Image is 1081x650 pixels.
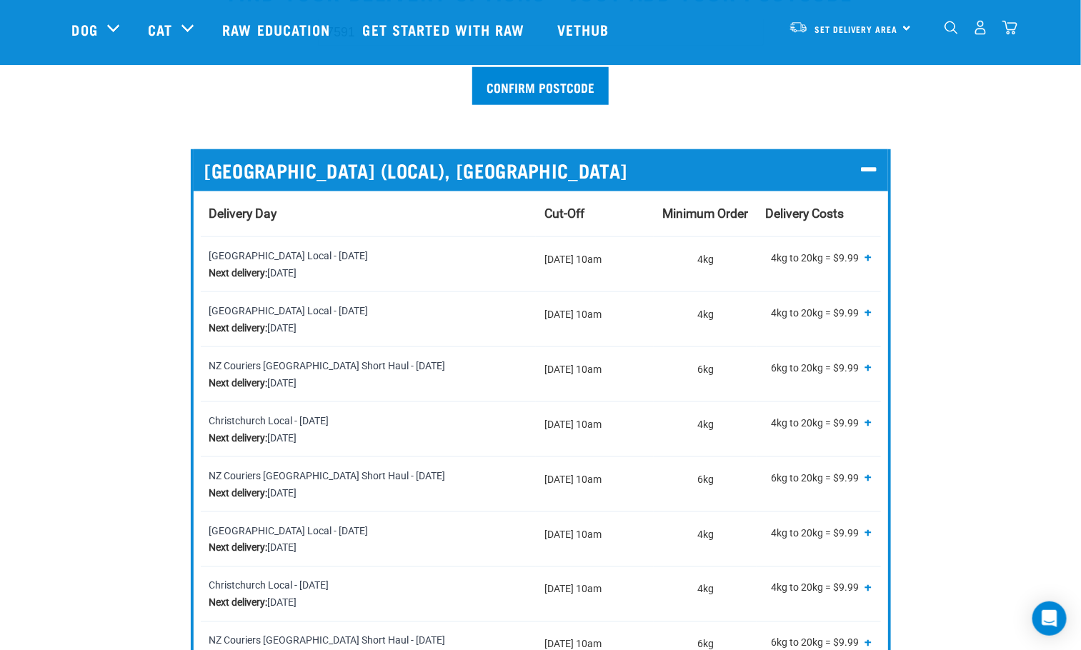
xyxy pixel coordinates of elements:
strong: Next delivery: [209,377,268,389]
a: Get started with Raw [349,1,543,58]
img: home-icon@2x.png [1002,20,1017,35]
a: Raw Education [208,1,348,58]
button: Show all tiers [865,526,872,539]
input: Confirm postcode [472,67,609,105]
p: 4kg to 20kg = $9.99 20kg to 40kg = $14.99 Over 40kg = $19.99 [765,412,872,437]
span: + [865,305,872,319]
button: Show all tiers [865,361,872,374]
div: Christchurch Local - [DATE] [DATE] [209,412,527,446]
td: 4kg [654,566,757,621]
button: Show all tiers [865,581,872,594]
td: 4kg [654,511,757,566]
p: 4kg to 20kg = $9.99 20kg to 40kg = $14.99 Over 40kg = $19.99 [765,522,872,547]
p: [GEOGRAPHIC_DATA] (LOCAL), [GEOGRAPHIC_DATA] [205,159,877,181]
img: user.png [973,20,988,35]
div: NZ Couriers [GEOGRAPHIC_DATA] Short Haul - [DATE] [DATE] [209,467,527,501]
span: + [865,360,872,374]
span: Set Delivery Area [815,26,898,31]
span: + [865,580,872,594]
td: [DATE] 10am [536,236,654,291]
a: Cat [148,19,172,40]
th: Minimum Order [654,191,757,237]
div: [GEOGRAPHIC_DATA] Local - [DATE] [DATE] [209,522,527,556]
a: Vethub [543,1,627,58]
div: Christchurch Local - [DATE] [DATE] [209,577,527,611]
td: [DATE] 10am [536,291,654,346]
p: 4kg to 20kg = $9.99 20kg to 40kg = $14.99 Over 40kg = $19.99 [765,577,872,602]
th: Delivery Day [201,191,536,237]
strong: Next delivery: [209,542,268,554]
img: home-icon-1@2x.png [945,21,958,34]
td: [DATE] 10am [536,456,654,511]
div: NZ Couriers [GEOGRAPHIC_DATA] Short Haul - [DATE] [DATE] [209,357,527,391]
button: Show all tiers [865,416,872,429]
p: 4kg to 20kg = $9.99 20kg to 40kg = $14.99 Over 40kg = $19.99 [765,302,872,327]
p: 4kg to 20kg = $9.99 20kg to 40kg = $14.99 Over 40kg = $19.99 [765,247,872,272]
div: [GEOGRAPHIC_DATA] Local - [DATE] [DATE] [209,302,527,336]
td: [DATE] 10am [536,566,654,621]
td: [DATE] 10am [536,511,654,566]
td: 6kg [654,346,757,401]
button: Show all tiers [865,471,872,484]
span: + [865,250,872,264]
img: van-moving.png [789,21,808,34]
strong: Next delivery: [209,267,268,279]
span: + [865,415,872,429]
button: Show all tiers [865,636,872,649]
td: 4kg [654,291,757,346]
td: 4kg [654,401,757,456]
div: Open Intercom Messenger [1032,601,1067,636]
td: [DATE] 10am [536,401,654,456]
strong: Next delivery: [209,487,268,499]
th: Cut-Off [536,191,654,237]
button: Show all tiers [865,251,872,264]
span: [GEOGRAPHIC_DATA] (LOCAL), [GEOGRAPHIC_DATA] [205,159,627,181]
a: Dog [72,19,98,40]
p: 6kg to 20kg = $9.99 20kg to 40kg = $19.99 Over 40kg = $29.99 [765,467,872,492]
p: 6kg to 20kg = $9.99 20kg to 40kg = $19.99 Over 40kg = $29.99 [765,357,872,382]
button: Show all tiers [865,306,872,319]
span: + [865,470,872,484]
td: 6kg [654,456,757,511]
strong: Next delivery: [209,432,268,444]
strong: Next delivery: [209,597,268,609]
span: + [865,525,872,539]
strong: Next delivery: [209,322,268,334]
span: + [865,635,872,649]
td: 4kg [654,236,757,291]
th: Delivery Costs [757,191,880,237]
div: [GEOGRAPHIC_DATA] Local - [DATE] [DATE] [209,247,527,281]
td: [DATE] 10am [536,346,654,401]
